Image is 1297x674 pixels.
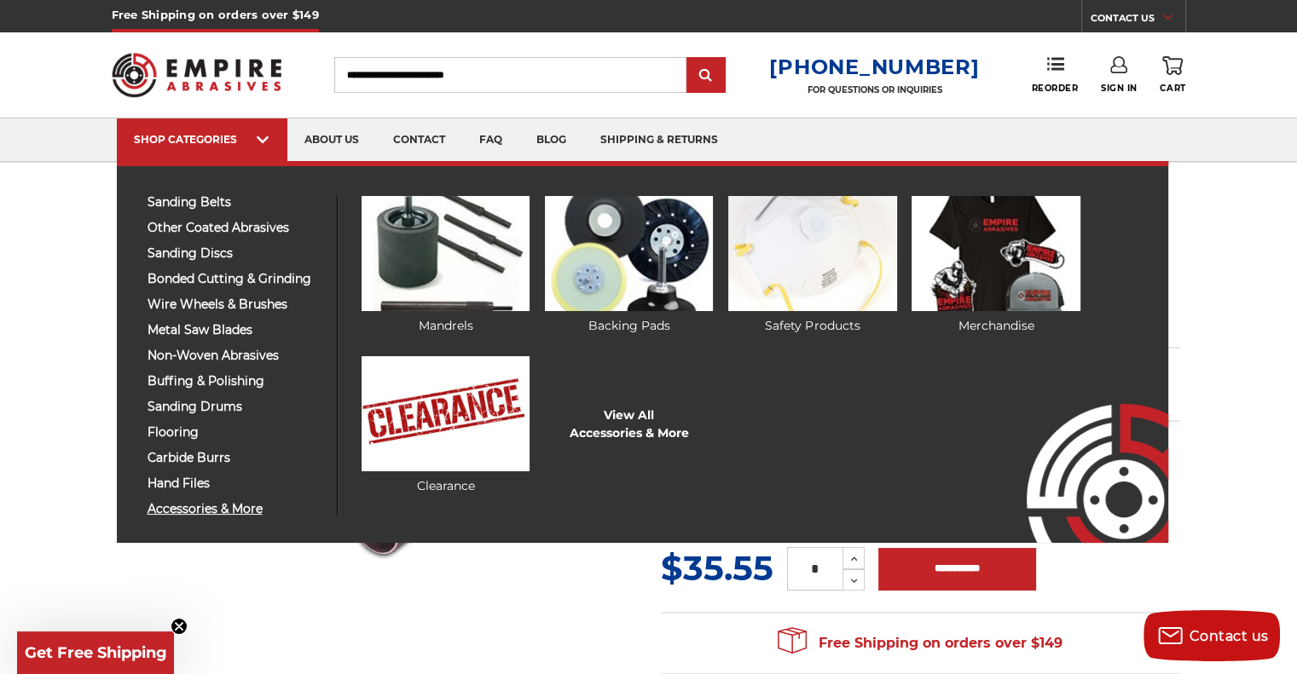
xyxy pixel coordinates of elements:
a: Mandrels [362,196,530,335]
button: Close teaser [171,618,188,635]
span: hand files [148,477,324,490]
div: SHOP CATEGORIES [134,133,270,146]
a: Cart [1160,56,1185,94]
button: Contact us [1144,610,1280,661]
span: metal saw blades [148,324,324,337]
span: carbide burrs [148,452,324,464]
a: View AllAccessories & More [570,406,689,442]
a: faq [462,118,519,162]
span: accessories & more [148,503,324,516]
a: contact [376,118,462,162]
span: Sign In [1101,83,1138,94]
span: Free Shipping on orders over $149 [778,626,1062,660]
span: other coated abrasives [148,222,324,234]
a: Merchandise [912,196,1080,335]
span: Reorder [1031,83,1078,94]
a: [PHONE_NUMBER] [769,55,979,79]
a: Reorder [1031,56,1078,93]
img: Safety Products [728,196,896,311]
span: Get Free Shipping [25,643,167,662]
span: Cart [1160,83,1185,94]
span: Contact us [1190,628,1269,644]
img: Merchandise [912,196,1080,311]
span: sanding belts [148,196,324,209]
input: Submit [689,59,723,93]
a: CONTACT US [1091,9,1185,32]
span: $35.55 [661,547,773,589]
span: non-woven abrasives [148,349,324,362]
img: Mandrels [362,196,530,311]
a: Backing Pads [545,196,713,335]
div: Get Free ShippingClose teaser [17,631,174,674]
img: Backing Pads [545,196,713,311]
span: wire wheels & brushes [148,298,324,311]
img: Empire Abrasives [112,42,282,108]
span: bonded cutting & grinding [148,273,324,285]
img: Clearance [362,356,530,471]
a: Clearance [362,356,530,495]
a: shipping & returns [583,118,735,162]
span: flooring [148,426,324,439]
span: sanding drums [148,400,324,413]
img: Empire Abrasives Logo Image [996,354,1168,543]
a: blog [519,118,583,162]
a: about us [287,118,376,162]
span: buffing & polishing [148,375,324,388]
p: FOR QUESTIONS OR INQUIRIES [769,84,979,95]
a: Safety Products [728,196,896,335]
span: sanding discs [148,247,324,260]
